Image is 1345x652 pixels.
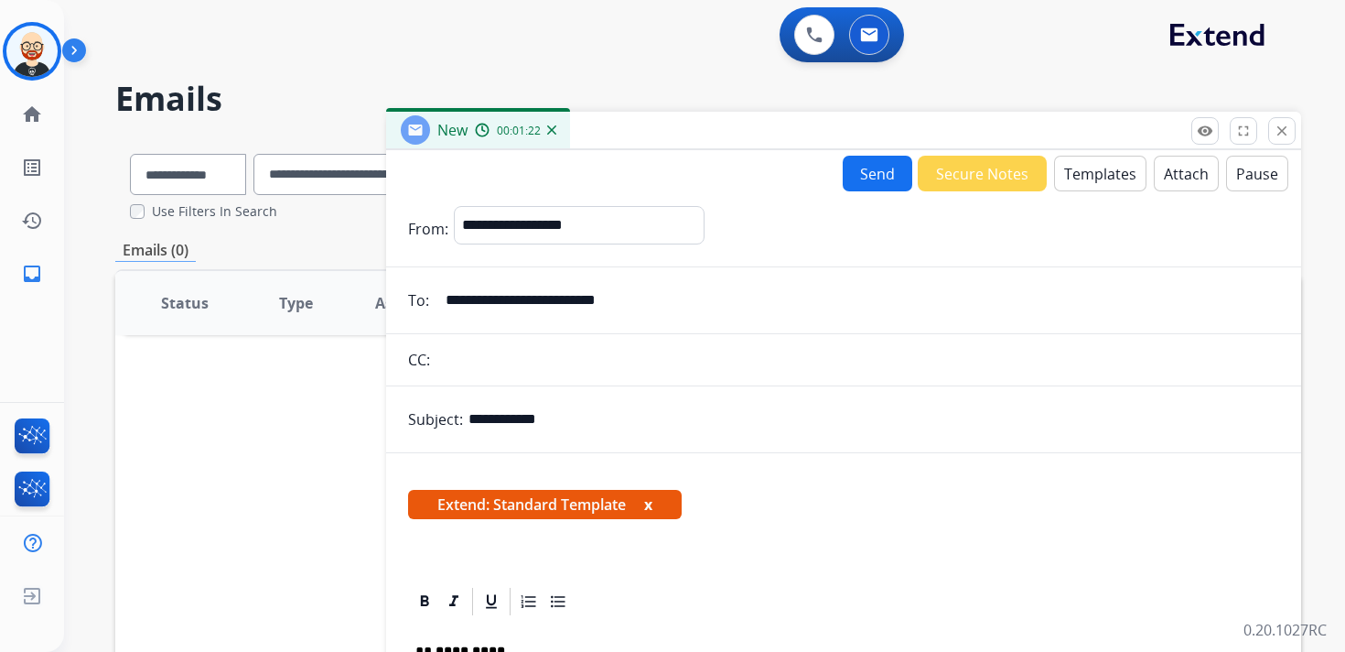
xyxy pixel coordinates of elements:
p: Subject: [408,408,463,430]
h2: Emails [115,81,1301,117]
button: Attach [1154,156,1219,191]
mat-icon: list_alt [21,157,43,179]
button: Secure Notes [918,156,1047,191]
span: 00:01:22 [497,124,541,138]
div: Ordered List [515,588,543,615]
div: Italic [440,588,468,615]
mat-icon: close [1274,123,1290,139]
div: Underline [478,588,505,615]
p: Emails (0) [115,239,196,262]
button: Send [843,156,912,191]
img: avatar [6,26,58,77]
mat-icon: history [21,210,43,232]
label: Use Filters In Search [152,202,277,221]
span: Extend: Standard Template [408,490,682,519]
button: Pause [1226,156,1288,191]
p: 0.20.1027RC [1243,619,1327,641]
span: Type [279,292,313,314]
button: Templates [1054,156,1146,191]
div: Bold [411,588,438,615]
p: From: [408,218,448,240]
mat-icon: inbox [21,263,43,285]
mat-icon: remove_red_eye [1197,123,1213,139]
p: CC: [408,349,430,371]
span: Status [161,292,209,314]
div: Bullet List [544,588,572,615]
mat-icon: home [21,103,43,125]
span: New [437,120,468,140]
span: Assignee [375,292,439,314]
button: x [644,494,652,516]
p: To: [408,289,429,311]
mat-icon: fullscreen [1235,123,1252,139]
